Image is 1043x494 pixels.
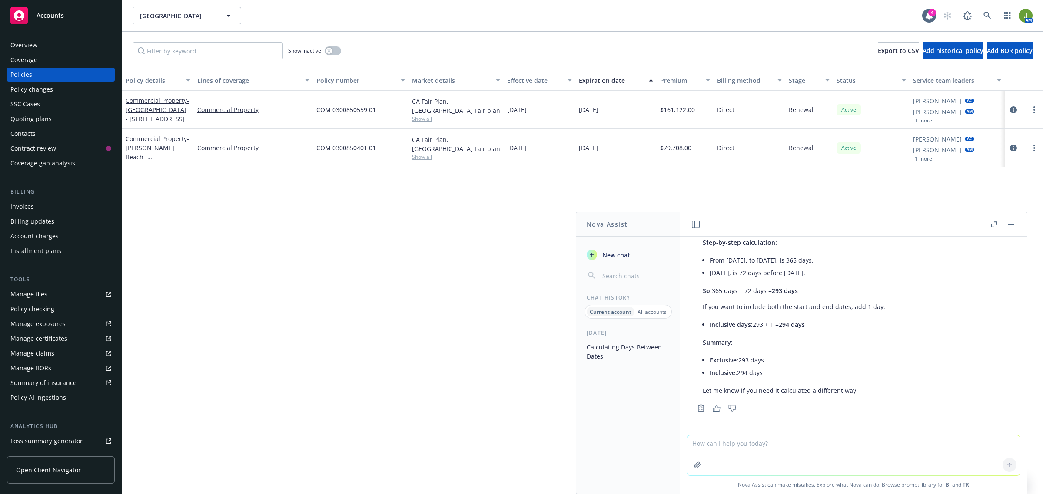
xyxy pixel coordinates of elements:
a: Billing updates [7,214,115,228]
a: Manage files [7,287,115,301]
span: Nova Assist can make mistakes. Explore what Nova can do: Browse prompt library for and [684,476,1023,494]
p: 365 days − 72 days = [703,286,952,295]
a: SSC Cases [7,97,115,111]
button: Policy details [122,70,194,91]
span: [DATE] [507,105,527,114]
div: Market details [412,76,491,85]
a: BI [946,481,951,488]
p: Let me know if you need it calculated a different way! [703,386,952,395]
li: [DATE], is 72 days before [DATE]. [710,267,952,279]
a: Report a Bug [959,7,976,24]
a: Commercial Property [197,143,309,152]
button: 1 more [915,118,932,123]
a: Loss summary generator [7,434,115,448]
button: Stage [785,70,833,91]
a: Manage BORs [7,361,115,375]
span: Add BOR policy [987,46,1033,55]
span: Add historical policy [923,46,983,55]
li: From [DATE], to [DATE], is 365 days. [710,254,952,267]
button: Thumbs down [725,402,739,414]
div: 4 [928,9,936,16]
p: If you want to include both the start and end dates, add 1 day: [703,302,952,311]
span: Inclusive: [710,369,737,377]
p: All accounts [638,308,667,316]
div: Policy changes [10,82,53,96]
div: SSC Cases [10,97,40,111]
div: Policy checking [10,302,54,316]
span: Summary: [703,338,733,346]
span: Exclusive: [710,356,738,364]
div: Chat History [576,294,680,301]
span: [GEOGRAPHIC_DATA] [140,11,215,20]
button: Lines of coverage [194,70,313,91]
button: Status [833,70,910,91]
button: [GEOGRAPHIC_DATA] [133,7,241,24]
span: Direct [717,105,734,114]
div: Status [837,76,897,85]
a: Manage exposures [7,317,115,331]
div: [DATE] [576,329,680,336]
li: 293 days [710,354,952,366]
span: Active [840,106,857,114]
p: Current account [590,308,631,316]
button: Market details [409,70,504,91]
div: Manage certificates [10,332,67,346]
span: So: [703,287,712,295]
span: Renewal [789,105,814,114]
div: Policy number [316,76,395,85]
span: [DATE] [579,105,598,114]
button: Effective date [504,70,575,91]
span: Renewal [789,143,814,152]
div: Manage exposures [10,317,66,331]
span: Open Client Navigator [16,465,81,474]
a: Overview [7,38,115,52]
a: more [1029,105,1040,115]
button: Export to CSV [878,42,919,59]
a: Manage certificates [7,332,115,346]
a: [PERSON_NAME] [913,145,962,155]
button: Add historical policy [923,42,983,59]
a: Manage claims [7,346,115,360]
a: Search [979,7,996,24]
span: Active [840,144,857,152]
div: Summary of insurance [10,376,76,390]
div: Effective date [507,76,562,85]
div: Manage files [10,287,47,301]
div: Billing updates [10,214,54,228]
div: Premium [660,76,701,85]
h1: Nova Assist [587,220,628,229]
div: Coverage [10,53,37,67]
button: Calculating Days Between Dates [583,340,673,363]
img: photo [1019,9,1033,23]
a: Commercial Property [126,135,189,170]
div: CA Fair Plan, [GEOGRAPHIC_DATA] Fair plan [412,97,501,115]
span: 294 days [779,320,805,329]
svg: Copy to clipboard [697,404,705,412]
button: Service team leaders [910,70,1005,91]
div: Contacts [10,127,36,141]
div: Tools [7,275,115,284]
span: Show inactive [288,47,321,54]
a: more [1029,143,1040,153]
li: 293 + 1 = [710,318,952,331]
span: $161,122.00 [660,105,695,114]
span: Show all [412,115,501,122]
div: Analytics hub [7,422,115,431]
span: 293 days [772,287,798,295]
div: Manage claims [10,346,54,360]
a: Accounts [7,3,115,28]
a: Coverage [7,53,115,67]
div: CA Fair Plan, [GEOGRAPHIC_DATA] Fair plan [412,135,501,153]
button: New chat [583,247,673,263]
span: Accounts [37,12,64,19]
span: Show all [412,153,501,161]
a: Invoices [7,200,115,214]
span: - [GEOGRAPHIC_DATA] - [STREET_ADDRESS] [126,96,189,123]
span: [DATE] [507,143,527,152]
div: Lines of coverage [197,76,300,85]
a: Commercial Property [197,105,309,114]
a: TR [963,481,969,488]
button: 1 more [915,156,932,161]
span: Direct [717,143,734,152]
